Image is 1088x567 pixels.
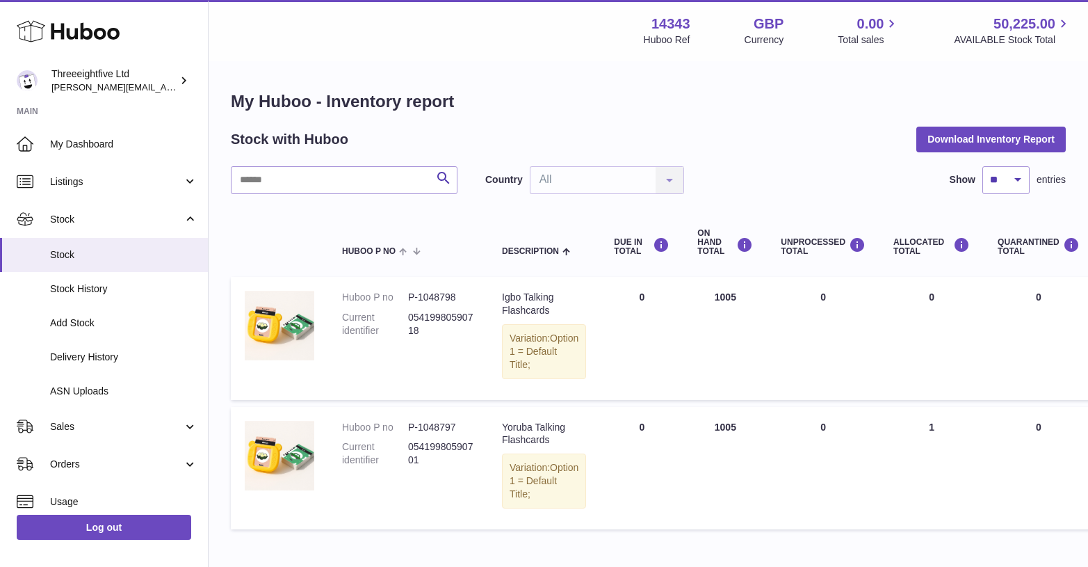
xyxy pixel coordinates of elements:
[502,247,559,256] span: Description
[916,127,1066,152] button: Download Inventory Report
[600,407,683,529] td: 0
[51,81,279,93] span: [PERSON_NAME][EMAIL_ADDRESS][DOMAIN_NAME]
[50,420,183,433] span: Sales
[993,15,1055,33] span: 50,225.00
[231,130,348,149] h2: Stock with Huboo
[781,237,866,256] div: UNPROCESSED Total
[879,277,984,399] td: 0
[51,67,177,94] div: Threeeightfive Ltd
[50,213,183,226] span: Stock
[342,440,408,467] dt: Current identifier
[342,421,408,434] dt: Huboo P no
[408,311,474,337] dd: 05419980590718
[408,421,474,434] dd: P-1048797
[767,277,879,399] td: 0
[17,70,38,91] img: james@threeeightfive.co
[502,421,586,447] div: Yoruba Talking Flashcards
[1036,292,1041,303] span: 0
[683,407,767,529] td: 1005
[408,291,474,304] dd: P-1048798
[950,173,975,186] label: Show
[754,15,783,33] strong: GBP
[245,291,314,360] img: product image
[342,311,408,337] dt: Current identifier
[857,15,884,33] span: 0.00
[697,229,753,257] div: ON HAND Total
[408,440,474,467] dd: 05419980590701
[510,333,578,370] span: Option 1 = Default Title;
[600,277,683,399] td: 0
[683,277,767,399] td: 1005
[954,15,1071,47] a: 50,225.00 AVAILABLE Stock Total
[50,248,197,262] span: Stock
[50,458,183,471] span: Orders
[767,407,879,529] td: 0
[1037,173,1066,186] span: entries
[838,15,900,47] a: 0.00 Total sales
[245,421,314,490] img: product image
[502,454,586,509] div: Variation:
[954,33,1071,47] span: AVAILABLE Stock Total
[231,90,1066,113] h1: My Huboo - Inventory report
[838,33,900,47] span: Total sales
[644,33,690,47] div: Huboo Ref
[510,462,578,500] span: Option 1 = Default Title;
[50,138,197,151] span: My Dashboard
[502,324,586,379] div: Variation:
[50,317,197,330] span: Add Stock
[50,282,197,296] span: Stock History
[614,237,669,256] div: DUE IN TOTAL
[651,15,690,33] strong: 14343
[50,385,197,398] span: ASN Uploads
[342,291,408,304] dt: Huboo P no
[50,351,197,364] span: Delivery History
[502,291,586,317] div: Igbo Talking Flashcards
[50,495,197,509] span: Usage
[893,237,970,256] div: ALLOCATED Total
[17,515,191,540] a: Log out
[879,407,984,529] td: 1
[1036,422,1041,433] span: 0
[485,173,523,186] label: Country
[745,33,784,47] div: Currency
[998,237,1080,256] div: QUARANTINED Total
[342,247,396,256] span: Huboo P no
[50,175,183,189] span: Listings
